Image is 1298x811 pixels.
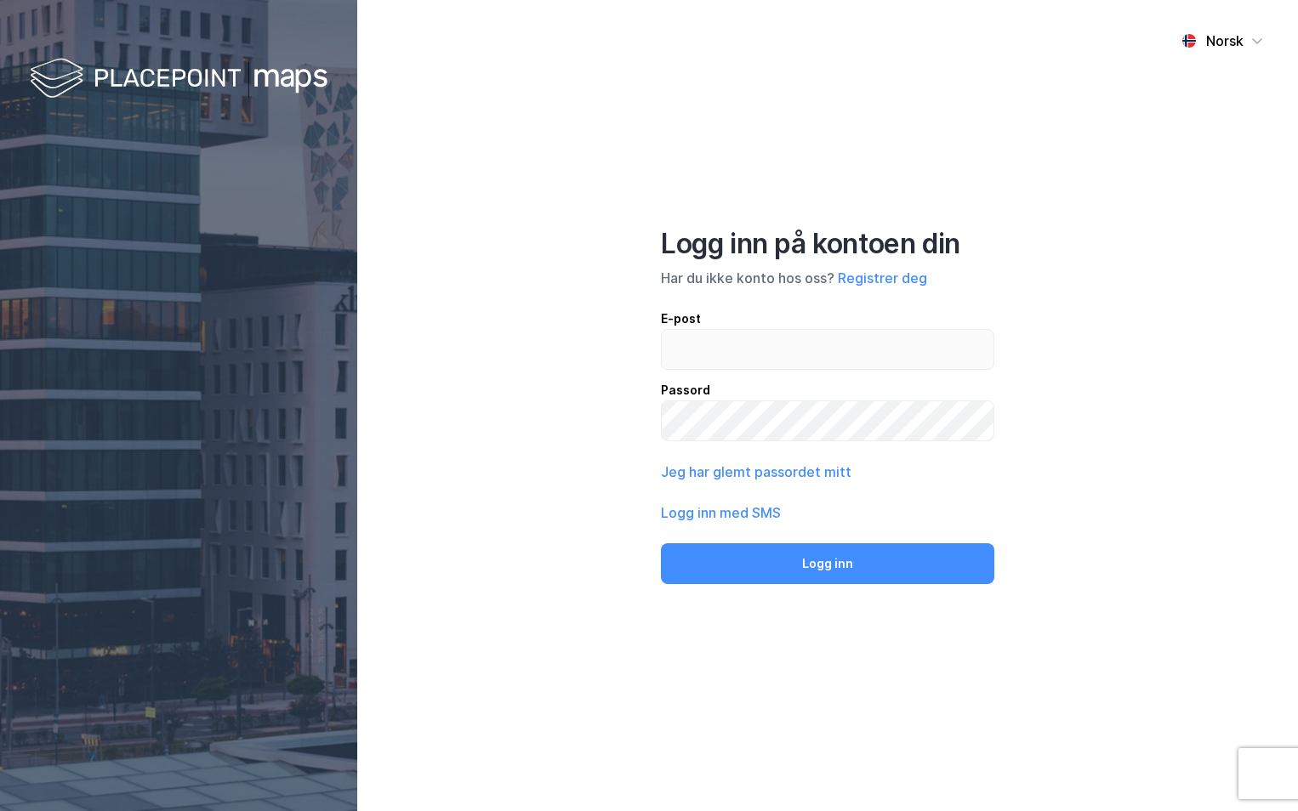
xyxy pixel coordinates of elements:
[661,380,994,400] div: Passord
[661,502,781,523] button: Logg inn med SMS
[838,268,927,288] button: Registrer deg
[661,227,994,261] div: Logg inn på kontoen din
[661,309,994,329] div: E-post
[30,54,327,105] img: logo-white.f07954bde2210d2a523dddb988cd2aa7.svg
[661,543,994,584] button: Logg inn
[661,268,994,288] div: Har du ikke konto hos oss?
[1206,31,1244,51] div: Norsk
[661,462,851,482] button: Jeg har glemt passordet mitt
